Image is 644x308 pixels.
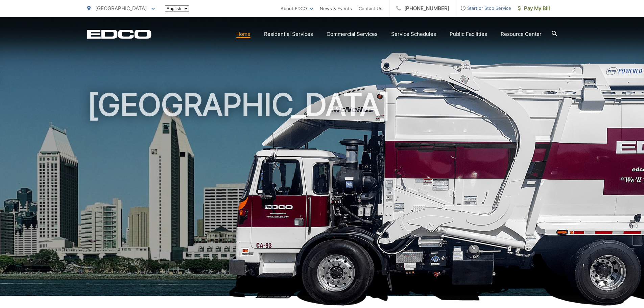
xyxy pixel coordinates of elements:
a: About EDCO [281,4,313,13]
a: Home [236,30,251,38]
select: Select a language [165,5,189,12]
a: Resource Center [501,30,542,38]
h1: [GEOGRAPHIC_DATA] [87,88,557,302]
a: Contact Us [359,4,382,13]
a: Service Schedules [391,30,436,38]
a: Residential Services [264,30,313,38]
span: [GEOGRAPHIC_DATA] [95,5,147,11]
a: News & Events [320,4,352,13]
span: Pay My Bill [518,4,550,13]
a: Public Facilities [450,30,487,38]
a: Commercial Services [327,30,378,38]
a: EDCD logo. Return to the homepage. [87,29,151,39]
